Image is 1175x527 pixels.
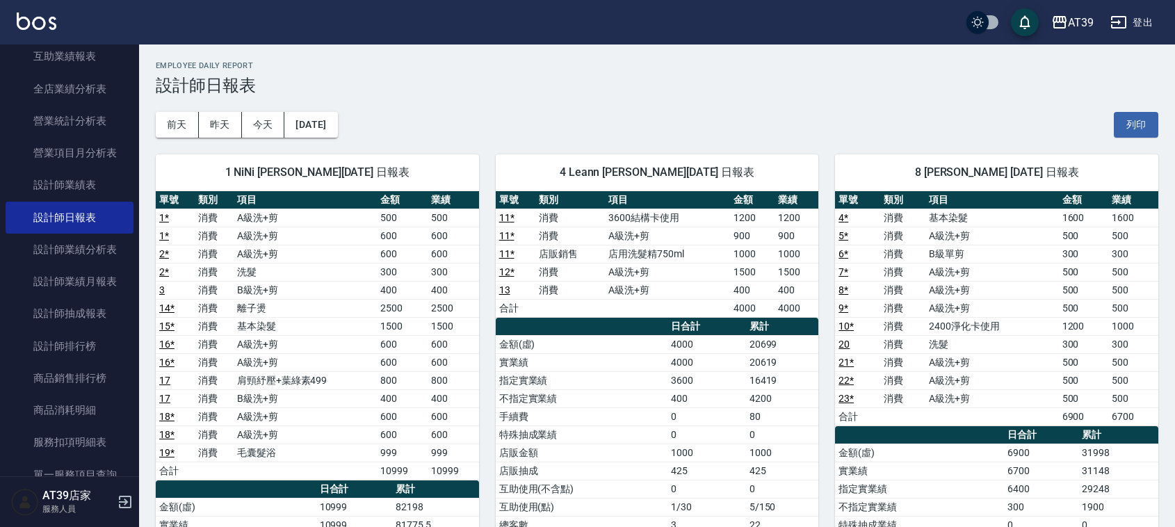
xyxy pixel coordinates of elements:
td: 29248 [1078,480,1158,498]
td: 900 [730,227,775,245]
td: 10999 [377,462,428,480]
td: 600 [428,353,479,371]
td: 1500 [428,317,479,335]
td: 20699 [746,335,819,353]
a: 17 [159,375,170,386]
td: 900 [775,227,819,245]
span: 8 [PERSON_NAME] [DATE] 日報表 [852,165,1142,179]
th: 類別 [535,191,605,209]
td: 消費 [880,245,925,263]
button: 列印 [1114,112,1158,138]
a: 服務扣項明細表 [6,426,133,458]
td: 500 [1059,263,1109,281]
button: 前天 [156,112,199,138]
td: 1/30 [667,498,746,516]
td: 毛囊髮浴 [234,444,377,462]
td: 600 [428,245,479,263]
td: 消費 [880,389,925,407]
a: 設計師業績分析表 [6,234,133,266]
td: 0 [667,407,746,425]
td: 400 [775,281,819,299]
td: 425 [746,462,819,480]
td: 600 [377,425,428,444]
td: 4000 [730,299,775,317]
table: a dense table [156,191,479,480]
a: 20 [838,339,850,350]
td: 6700 [1004,462,1078,480]
td: 消費 [195,209,234,227]
td: 1500 [377,317,428,335]
td: 80 [746,407,819,425]
td: 300 [1108,335,1158,353]
td: 消費 [535,227,605,245]
td: 500 [1108,299,1158,317]
td: 16419 [746,371,819,389]
td: 600 [428,335,479,353]
td: 消費 [195,335,234,353]
td: 500 [1059,281,1109,299]
td: 1200 [730,209,775,227]
a: 13 [499,284,510,295]
td: 600 [377,245,428,263]
td: 600 [377,353,428,371]
td: 400 [377,389,428,407]
td: 400 [730,281,775,299]
td: A級洗+剪 [925,389,1058,407]
a: 商品消耗明細 [6,394,133,426]
h2: Employee Daily Report [156,61,1158,70]
td: 300 [1108,245,1158,263]
td: 1200 [1059,317,1109,335]
a: 設計師業績表 [6,169,133,201]
td: 肩頸紓壓+葉綠素499 [234,371,377,389]
td: 1500 [775,263,819,281]
td: 1600 [1059,209,1109,227]
td: 500 [1108,263,1158,281]
td: 6400 [1004,480,1078,498]
td: 6700 [1108,407,1158,425]
td: 消費 [195,245,234,263]
th: 累計 [746,318,819,336]
a: 設計師日報表 [6,202,133,234]
td: 5/150 [746,498,819,516]
td: 消費 [535,281,605,299]
a: 互助業績報表 [6,40,133,72]
td: 6900 [1059,407,1109,425]
td: 消費 [195,353,234,371]
td: 1500 [730,263,775,281]
td: A級洗+剪 [925,299,1058,317]
td: A級洗+剪 [234,227,377,245]
th: 金額 [730,191,775,209]
td: 300 [1059,245,1109,263]
td: 500 [1108,281,1158,299]
td: 消費 [880,263,925,281]
div: AT39 [1068,14,1094,31]
td: 6900 [1004,444,1078,462]
button: AT39 [1046,8,1099,37]
td: 1000 [730,245,775,263]
td: 500 [1059,371,1109,389]
td: A級洗+剪 [605,281,730,299]
table: a dense table [496,191,819,318]
td: 互助使用(點) [496,498,667,516]
td: 300 [1059,335,1109,353]
td: 消費 [880,371,925,389]
td: 10999 [428,462,479,480]
td: 店販金額 [496,444,667,462]
a: 營業項目月分析表 [6,137,133,169]
td: 600 [428,425,479,444]
td: 離子燙 [234,299,377,317]
td: A級洗+剪 [605,227,730,245]
td: 消費 [195,317,234,335]
td: 消費 [880,335,925,353]
td: 0 [667,480,746,498]
td: 消費 [195,263,234,281]
td: 500 [1059,299,1109,317]
td: B級洗+剪 [234,389,377,407]
td: 不指定實業績 [835,498,1004,516]
td: 500 [1108,389,1158,407]
td: A級洗+剪 [234,425,377,444]
td: 425 [667,462,746,480]
td: B級單剪 [925,245,1058,263]
h3: 設計師日報表 [156,76,1158,95]
button: 今天 [242,112,285,138]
